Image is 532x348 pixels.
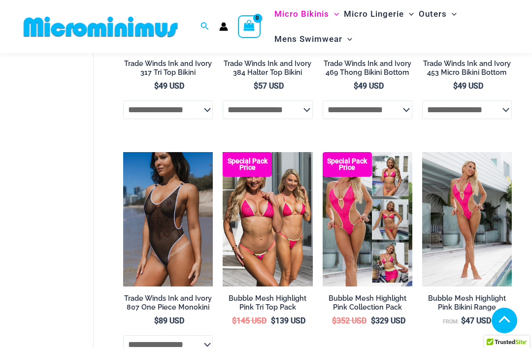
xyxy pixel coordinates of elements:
bdi: 145 USD [232,316,266,325]
span: Menu Toggle [404,1,414,27]
img: Collection Pack F [323,152,412,286]
span: $ [154,81,159,91]
a: Account icon link [219,22,228,31]
span: From: [443,318,459,325]
img: Tri Top Pack F [223,152,312,286]
span: Mens Swimwear [274,27,342,52]
a: Bubble Mesh Highlight Pink 819 One Piece 01Bubble Mesh Highlight Pink 819 One Piece 03Bubble Mesh... [422,152,512,286]
span: $ [332,316,336,325]
span: $ [154,316,159,325]
bdi: 47 USD [461,316,491,325]
h2: Bubble Mesh Highlight Pink Bikini Range [422,294,512,312]
h2: Bubble Mesh Highlight Pink Collection Pack [323,294,412,312]
span: $ [371,316,375,325]
h2: Bubble Mesh Highlight Pink Tri Top Pack [223,294,312,312]
a: Tri Top Pack F Tri Top Pack BTri Top Pack B [223,152,312,286]
a: Search icon link [200,21,209,33]
a: Bubble Mesh Highlight Pink Bikini Range [422,294,512,316]
h2: Trade Winds Ink and Ivory 807 One Piece Monokini [123,294,213,312]
span: Menu Toggle [447,1,457,27]
span: Menu Toggle [329,1,339,27]
span: $ [354,81,358,91]
span: Outers [419,1,447,27]
h2: Trade Winds Ink and Ivory 384 Halter Top Bikini [223,59,312,77]
bdi: 57 USD [254,81,284,91]
h2: Trade Winds Ink and Ivory 317 Tri Top Bikini [123,59,213,77]
b: Special Pack Price [223,158,272,171]
a: View Shopping Cart, empty [238,15,261,38]
a: Trade Winds Ink and Ivory 384 Halter Top Bikini [223,59,312,81]
span: $ [232,316,236,325]
a: Trade Winds Ink and Ivory 469 Thong Bikini Bottom [323,59,412,81]
span: $ [461,316,465,325]
h2: Trade Winds Ink and Ivory 453 Micro Bikini Bottom [422,59,512,77]
a: Mens SwimwearMenu ToggleMenu Toggle [272,27,355,52]
bdi: 89 USD [154,316,184,325]
img: MM SHOP LOGO FLAT [20,16,182,38]
a: Bubble Mesh Highlight Pink Collection Pack [323,294,412,316]
a: Micro LingerieMenu ToggleMenu Toggle [341,1,416,27]
h2: Trade Winds Ink and Ivory 469 Thong Bikini Bottom [323,59,412,77]
bdi: 329 USD [371,316,405,325]
img: Tradewinds Ink and Ivory 807 One Piece 03 [123,152,213,286]
span: Micro Bikinis [274,1,329,27]
span: $ [453,81,458,91]
a: Trade Winds Ink and Ivory 807 One Piece Monokini [123,294,213,316]
bdi: 49 USD [154,81,184,91]
span: Menu Toggle [342,27,352,52]
bdi: 139 USD [271,316,305,325]
a: Trade Winds Ink and Ivory 317 Tri Top Bikini [123,59,213,81]
a: Tradewinds Ink and Ivory 807 One Piece 03Tradewinds Ink and Ivory 807 One Piece 04Tradewinds Ink ... [123,152,213,286]
bdi: 352 USD [332,316,366,325]
span: $ [271,316,275,325]
span: Micro Lingerie [344,1,404,27]
b: Special Pack Price [323,158,372,171]
img: Bubble Mesh Highlight Pink 819 One Piece 01 [422,152,512,286]
a: Micro BikinisMenu ToggleMenu Toggle [272,1,341,27]
span: $ [254,81,258,91]
a: Collection Pack F Collection Pack BCollection Pack B [323,152,412,286]
a: Bubble Mesh Highlight Pink Tri Top Pack [223,294,312,316]
a: Trade Winds Ink and Ivory 453 Micro Bikini Bottom [422,59,512,81]
a: OutersMenu ToggleMenu Toggle [416,1,459,27]
bdi: 49 USD [354,81,384,91]
bdi: 49 USD [453,81,483,91]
